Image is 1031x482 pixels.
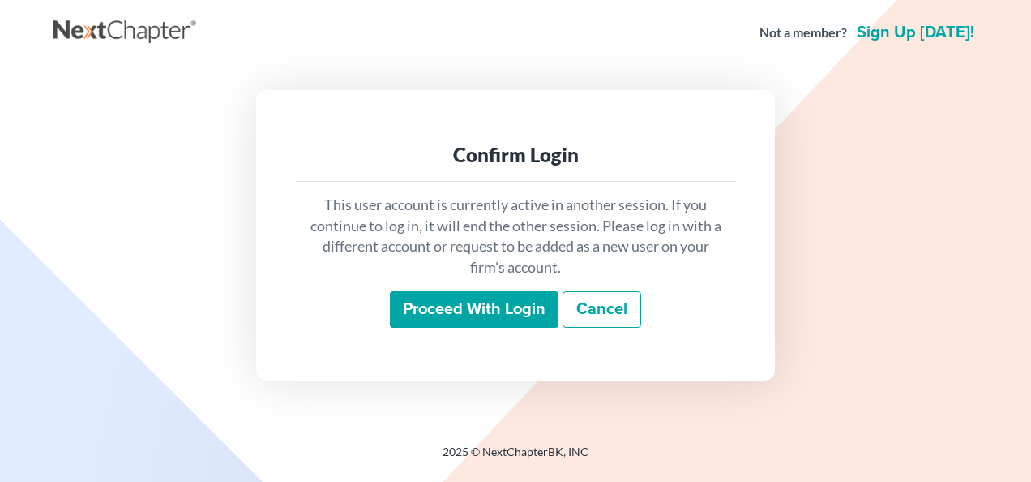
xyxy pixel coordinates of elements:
[853,24,978,41] a: Sign up [DATE]!
[308,142,723,168] div: Confirm Login
[53,444,978,473] div: 2025 © NextChapterBK, INC
[390,291,558,329] input: Proceed with login
[308,195,723,278] p: This user account is currently active in another session. If you continue to log in, it will end ...
[563,291,641,329] a: Cancel
[759,24,847,42] strong: Not a member?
